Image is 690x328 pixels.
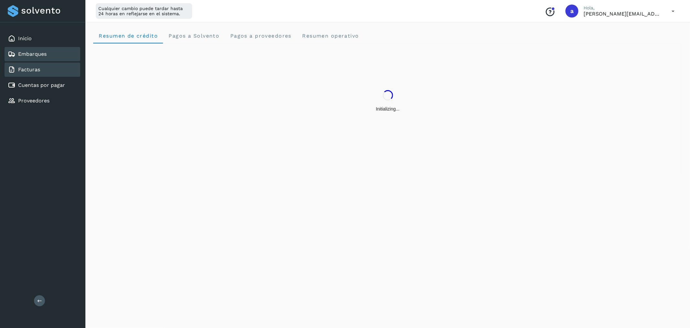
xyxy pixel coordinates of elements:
[5,63,80,77] div: Facturas
[230,33,291,39] span: Pagos a proveedores
[5,94,80,108] div: Proveedores
[168,33,219,39] span: Pagos a Solvento
[18,82,65,88] a: Cuentas por pagar
[18,35,32,41] a: Inicio
[5,31,80,46] div: Inicio
[18,98,49,104] a: Proveedores
[584,5,661,11] p: Hola,
[18,51,47,57] a: Embarques
[98,33,158,39] span: Resumen de crédito
[5,78,80,92] div: Cuentas por pagar
[302,33,359,39] span: Resumen operativo
[18,66,40,73] a: Facturas
[5,47,80,61] div: Embarques
[96,3,192,19] div: Cualquier cambio puede tardar hasta 24 horas en reflejarse en el sistema.
[584,11,661,17] p: aldo@solvento.mx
